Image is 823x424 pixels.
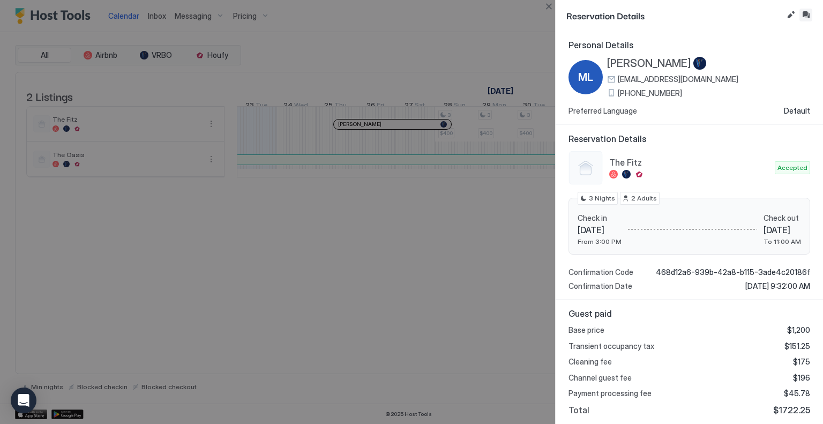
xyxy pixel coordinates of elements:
[656,267,810,277] span: 468d12a6-939b-42a8-b115-3ade4c20186f
[578,237,622,246] span: From 3:00 PM
[777,163,807,173] span: Accepted
[578,69,593,85] span: ML
[568,405,589,415] span: Total
[11,388,36,413] div: Open Intercom Messenger
[568,389,652,398] span: Payment processing fee
[618,75,738,84] span: [EMAIL_ADDRESS][DOMAIN_NAME]
[764,225,801,235] span: [DATE]
[609,157,770,168] span: The Fitz
[784,341,810,351] span: $151.25
[566,9,782,22] span: Reservation Details
[787,325,810,335] span: $1,200
[568,325,604,335] span: Base price
[568,267,633,277] span: Confirmation Code
[578,213,622,223] span: Check in
[793,357,810,367] span: $175
[568,106,637,116] span: Preferred Language
[764,213,801,223] span: Check out
[568,40,810,50] span: Personal Details
[568,308,810,319] span: Guest paid
[618,88,682,98] span: [PHONE_NUMBER]
[568,373,632,383] span: Channel guest fee
[578,225,622,235] span: [DATE]
[764,237,801,246] span: To 11:00 AM
[793,373,810,383] span: $196
[568,133,810,144] span: Reservation Details
[745,281,810,291] span: [DATE] 9:32:00 AM
[607,57,691,70] span: [PERSON_NAME]
[589,194,615,203] span: 3 Nights
[631,194,657,203] span: 2 Adults
[784,389,810,398] span: $45.78
[784,9,797,21] button: Edit reservation
[799,9,812,21] button: Inbox
[568,357,612,367] span: Cleaning fee
[784,106,810,116] span: Default
[773,405,810,415] span: $1722.25
[568,281,632,291] span: Confirmation Date
[568,341,654,351] span: Transient occupancy tax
